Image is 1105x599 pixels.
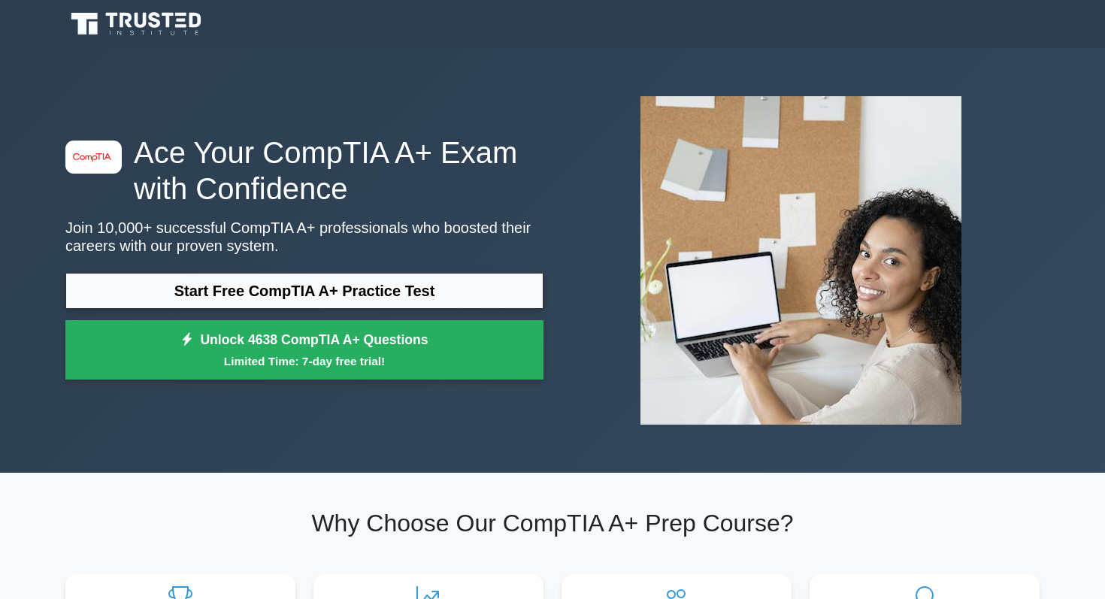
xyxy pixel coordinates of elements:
a: Start Free CompTIA A+ Practice Test [65,273,543,309]
small: Limited Time: 7-day free trial! [84,352,525,370]
a: Unlock 4638 CompTIA A+ QuestionsLimited Time: 7-day free trial! [65,320,543,380]
h1: Ace Your CompTIA A+ Exam with Confidence [65,135,543,207]
p: Join 10,000+ successful CompTIA A+ professionals who boosted their careers with our proven system. [65,219,543,255]
h2: Why Choose Our CompTIA A+ Prep Course? [65,509,1040,537]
